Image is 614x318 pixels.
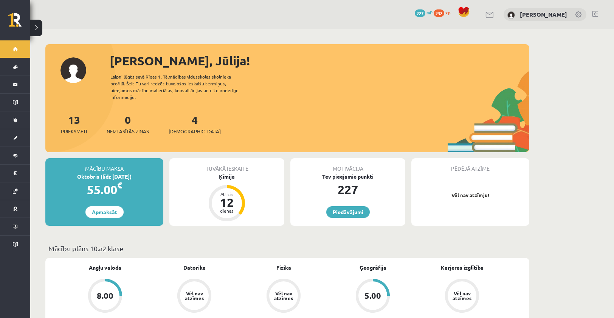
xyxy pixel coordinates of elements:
[216,192,238,196] div: Atlicis
[411,158,529,173] div: Pēdējā atzīme
[445,9,450,15] span: xp
[183,264,206,272] a: Datorika
[326,206,370,218] a: Piedāvājumi
[507,11,515,19] img: Jūlija Volkova
[290,173,405,181] div: Tev pieejamie punkti
[8,13,30,32] a: Rīgas 1. Tālmācības vidusskola
[169,158,284,173] div: Tuvākā ieskaite
[107,128,149,135] span: Neizlasītās ziņas
[520,11,567,18] a: [PERSON_NAME]
[290,158,405,173] div: Motivācija
[276,264,291,272] a: Fizika
[110,73,252,100] div: Laipni lūgts savā Rīgas 1. Tālmācības vidusskolas skolnieka profilā. Šeit Tu vari redzēt tuvojošo...
[117,180,122,191] span: €
[415,9,425,17] span: 227
[273,291,294,301] div: Vēl nav atzīmes
[169,173,284,222] a: Ķīmija Atlicis 12 dienas
[85,206,124,218] a: Apmaksāt
[45,181,163,199] div: 55.00
[216,196,238,208] div: 12
[169,128,221,135] span: [DEMOGRAPHIC_DATA]
[97,292,113,300] div: 8.00
[441,264,484,272] a: Karjeras izglītība
[415,9,433,15] a: 227 mP
[239,279,328,314] a: Vēl nav atzīmes
[89,264,121,272] a: Angļu valoda
[169,113,221,135] a: 4[DEMOGRAPHIC_DATA]
[417,279,507,314] a: Vēl nav atzīmes
[328,279,417,314] a: 5.00
[60,279,150,314] a: 8.00
[360,264,386,272] a: Ģeogrāfija
[434,9,444,17] span: 232
[107,113,149,135] a: 0Neizlasītās ziņas
[48,243,526,253] p: Mācību plāns 10.a2 klase
[415,191,526,199] p: Vēl nav atzīmju!
[290,181,405,199] div: 227
[110,52,529,70] div: [PERSON_NAME], Jūlija!
[61,128,87,135] span: Priekšmeti
[45,158,163,173] div: Mācību maksa
[451,291,473,301] div: Vēl nav atzīmes
[169,173,284,181] div: Ķīmija
[216,208,238,213] div: dienas
[150,279,239,314] a: Vēl nav atzīmes
[61,113,87,135] a: 13Priekšmeti
[434,9,454,15] a: 232 xp
[184,291,205,301] div: Vēl nav atzīmes
[364,292,381,300] div: 5.00
[426,9,433,15] span: mP
[45,173,163,181] div: Oktobris (līdz [DATE])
